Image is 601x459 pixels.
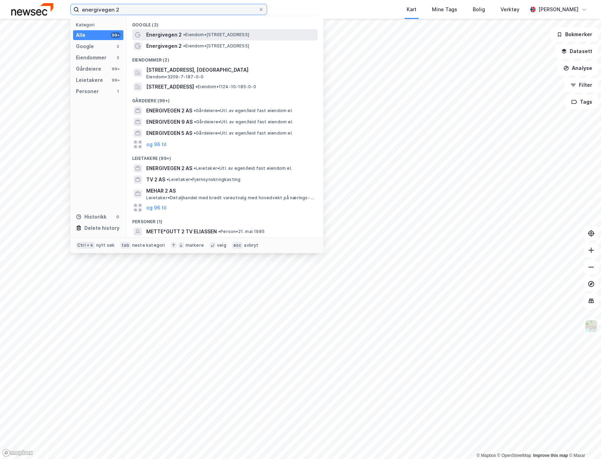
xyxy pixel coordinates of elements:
[244,243,258,248] div: avbryt
[217,243,226,248] div: velg
[146,83,194,91] span: [STREET_ADDRESS]
[76,65,101,73] div: Gårdeiere
[127,213,323,226] div: Personer (1)
[183,32,185,37] span: •
[194,119,293,125] span: Gårdeiere • Utl. av egen/leid fast eiendom el.
[76,242,95,249] div: Ctrl + k
[84,224,119,232] div: Delete history
[566,425,601,459] div: Kontrollprogram for chat
[132,243,165,248] div: neste kategori
[127,92,323,105] div: Gårdeiere (99+)
[551,27,598,41] button: Bokmerker
[218,229,265,234] span: Person • 21. mai 1985
[146,187,315,195] span: MEHAR 2 AS
[194,130,293,136] span: Gårdeiere • Utl. av egen/leid fast eiendom el.
[76,87,99,96] div: Personer
[473,5,485,14] div: Bolig
[146,203,167,212] button: og 96 til
[115,55,121,60] div: 2
[183,43,185,49] span: •
[111,32,121,38] div: 99+
[555,44,598,58] button: Datasett
[477,453,496,458] a: Mapbox
[538,5,579,14] div: [PERSON_NAME]
[194,166,196,171] span: •
[127,52,323,64] div: Eiendommer (2)
[194,130,196,136] span: •
[533,453,568,458] a: Improve this map
[183,43,249,49] span: Eiendom • [STREET_ADDRESS]
[564,78,598,92] button: Filter
[76,42,94,51] div: Google
[195,84,198,89] span: •
[146,195,316,201] span: Leietaker • Detaljhandel med bredt vareutvalg med hovedvekt på nærings- og nytelsesmidler
[566,95,598,109] button: Tags
[146,129,192,137] span: ENERGIVEGEN 5 AS
[167,177,169,182] span: •
[566,425,601,459] iframe: Chat Widget
[146,175,165,184] span: TV 2 AS
[497,453,531,458] a: OpenStreetMap
[557,61,598,75] button: Analyse
[76,76,103,84] div: Leietakere
[146,106,192,115] span: ENERGIVEGEN 2 AS
[194,166,292,171] span: Leietaker • Utl. av egen/leid fast eiendom el.
[146,227,217,236] span: METTE*GUTT 2 TV ELIASSEN
[186,243,204,248] div: markere
[111,77,121,83] div: 99+
[2,449,33,457] a: Mapbox homepage
[407,5,416,14] div: Kart
[183,32,249,38] span: Eiendom • [STREET_ADDRESS]
[96,243,115,248] div: nytt søk
[111,66,121,72] div: 99+
[167,177,240,182] span: Leietaker • Fjernsynskringkasting
[115,44,121,49] div: 2
[194,108,293,114] span: Gårdeiere • Utl. av egen/leid fast eiendom el.
[146,42,182,50] span: Energivegen 2
[115,214,121,220] div: 0
[127,17,323,29] div: Google (2)
[11,3,53,15] img: newsec-logo.f6e21ccffca1b3a03d2d.png
[76,31,85,39] div: Alle
[127,150,323,163] div: Leietakere (99+)
[194,119,196,124] span: •
[115,89,121,94] div: 1
[146,66,315,74] span: [STREET_ADDRESS], [GEOGRAPHIC_DATA]
[194,108,196,113] span: •
[76,53,106,62] div: Eiendommer
[146,164,192,173] span: ENERGIVEGEN 2 AS
[195,84,256,90] span: Eiendom • 1124-10-185-0-0
[76,22,123,27] div: Kategori
[584,319,598,333] img: Z
[146,118,193,126] span: ENERGIVEGEN 9 AS
[79,4,258,15] input: Søk på adresse, matrikkel, gårdeiere, leietakere eller personer
[432,5,457,14] div: Mine Tags
[120,242,131,249] div: tab
[146,31,182,39] span: Energivegen 2
[76,213,106,221] div: Historikk
[232,242,243,249] div: esc
[146,140,167,149] button: og 96 til
[218,229,220,234] span: •
[500,5,519,14] div: Verktøy
[146,74,203,80] span: Eiendom • 3209-7-187-0-0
